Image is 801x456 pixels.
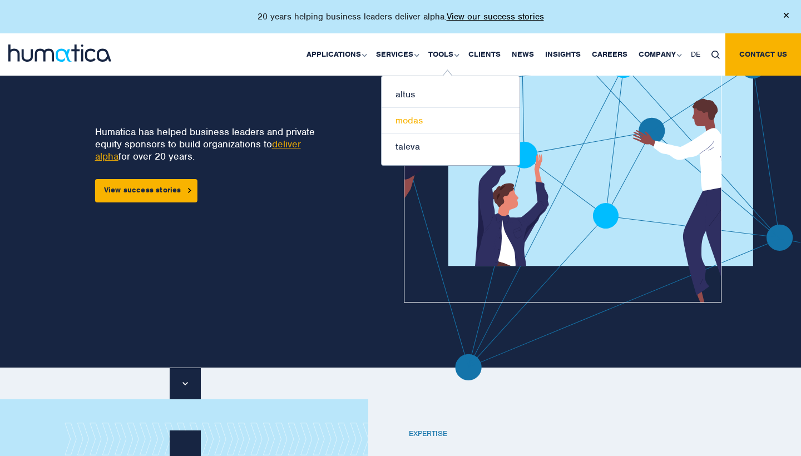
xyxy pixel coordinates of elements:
[685,33,706,76] a: DE
[95,126,329,162] p: Humatica has helped business leaders and private equity sponsors to build organizations to for ov...
[463,33,506,76] a: Clients
[370,33,423,76] a: Services
[691,49,700,59] span: DE
[447,11,544,22] a: View our success stories
[95,179,197,202] a: View success stories
[423,33,463,76] a: Tools
[95,138,301,162] a: deliver alpha
[382,108,520,134] a: modas
[725,33,801,76] a: Contact us
[382,82,520,108] a: altus
[258,11,544,22] p: 20 years helping business leaders deliver alpha.
[382,134,520,160] a: taleva
[409,429,709,439] h6: EXPERTISE
[182,382,187,385] img: downarrow
[586,33,633,76] a: Careers
[540,33,586,76] a: Insights
[8,44,111,62] img: logo
[301,33,370,76] a: Applications
[711,51,720,59] img: search_icon
[506,33,540,76] a: News
[633,33,685,76] a: Company
[188,188,191,193] img: arrowicon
